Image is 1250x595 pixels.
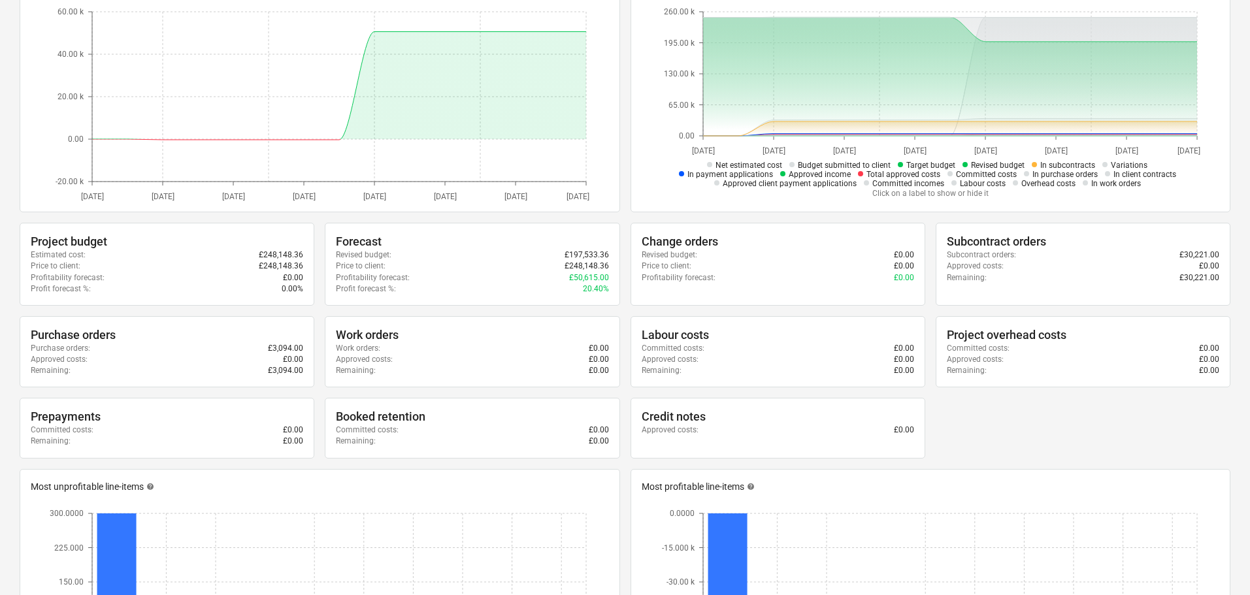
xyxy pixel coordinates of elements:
p: Approved costs : [31,354,88,365]
tspan: -15.000 k [662,543,695,553]
tspan: [DATE] [567,192,589,201]
tspan: 260.00 k [664,8,695,17]
tspan: [DATE] [1177,146,1200,155]
p: £0.00 [1199,365,1219,376]
tspan: [DATE] [1044,146,1067,155]
tspan: 150.00 [59,577,84,587]
p: Price to client : [336,261,386,272]
tspan: 130.00 k [664,70,695,79]
p: Approved costs : [642,425,699,436]
tspan: [DATE] [152,192,174,201]
p: Subcontract orders : [947,249,1016,261]
span: Committed incomes [872,179,944,188]
div: Most profitable line-items [642,480,1220,494]
p: Profitability forecast : [31,272,105,283]
p: 20.40% [583,283,609,295]
p: £0.00 [1199,343,1219,354]
span: Net estimated cost [715,161,782,170]
p: 0.00% [282,283,303,295]
p: £0.00 [894,249,914,261]
span: Overhead costs [1021,179,1076,188]
span: In payment applications [687,170,773,179]
p: Profit forecast % : [336,283,396,295]
tspan: [DATE] [832,146,855,155]
span: Approved client payment applications [723,179,857,188]
tspan: 225.000 [54,543,84,553]
div: Most unprofitable line-items [31,480,609,494]
span: Labour costs [960,179,1006,188]
p: Price to client : [31,261,80,272]
p: £0.00 [283,436,303,447]
p: £0.00 [894,261,914,272]
tspan: 300.0000 [50,509,84,518]
p: £0.00 [589,436,609,447]
span: help [744,483,755,490]
tspan: 195.00 k [664,39,695,48]
p: £0.00 [283,272,303,283]
p: Committed costs : [336,425,399,436]
p: Approved costs : [336,354,393,365]
p: Remaining : [31,436,71,447]
span: In work orders [1091,179,1141,188]
p: Click on a label to show or hide it [664,188,1197,199]
p: Profitability forecast : [642,272,715,283]
p: £50,615.00 [569,272,609,283]
tspan: [DATE] [222,192,245,201]
p: £30,221.00 [1179,272,1219,283]
span: In purchase orders [1032,170,1098,179]
div: Project overhead costs [947,327,1219,343]
tspan: [DATE] [363,192,386,201]
p: £0.00 [589,354,609,365]
div: Purchase orders [31,327,303,343]
p: £0.00 [894,354,914,365]
tspan: 0.00 [68,135,84,144]
p: £3,094.00 [268,365,303,376]
tspan: 40.00 k [58,50,84,59]
p: Work orders : [336,343,380,354]
tspan: [DATE] [434,192,457,201]
span: Budget submitted to client [798,161,891,170]
p: Estimated cost : [31,249,86,261]
p: £0.00 [1199,354,1219,365]
p: £0.00 [589,425,609,436]
tspan: [DATE] [293,192,316,201]
div: Booked retention [336,409,608,425]
p: £248,148.36 [565,261,609,272]
span: Committed costs [956,170,1017,179]
p: Remaining : [31,365,71,376]
p: £0.00 [894,272,914,283]
p: £0.00 [1199,261,1219,272]
p: Approved costs : [947,354,1004,365]
span: Approved income [789,170,851,179]
p: Price to client : [642,261,691,272]
tspan: 0.0000 [670,509,695,518]
tspan: [DATE] [691,146,714,155]
p: £0.00 [894,343,914,354]
tspan: [DATE] [974,146,996,155]
tspan: 0.00 [679,132,695,141]
p: Purchase orders : [31,343,90,354]
p: Revised budget : [336,249,391,261]
p: Remaining : [947,365,987,376]
p: £248,148.36 [259,249,303,261]
span: Variations [1111,161,1147,170]
span: Target budget [906,161,955,170]
p: Remaining : [336,365,376,376]
p: Remaining : [947,272,987,283]
p: Remaining : [336,436,376,447]
p: Revised budget : [642,249,697,261]
tspan: 65.00 k [668,101,695,110]
p: £30,221.00 [1179,249,1219,261]
span: In subcontracts [1040,161,1095,170]
div: Project budget [31,234,303,249]
p: £0.00 [283,354,303,365]
div: Subcontract orders [947,234,1219,249]
div: Change orders [642,234,914,249]
tspan: [DATE] [1115,146,1138,155]
p: £0.00 [283,425,303,436]
div: Credit notes [642,409,914,425]
p: Committed costs : [642,343,704,354]
p: £248,148.36 [259,261,303,272]
div: Labour costs [642,327,914,343]
p: Remaining : [642,365,682,376]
